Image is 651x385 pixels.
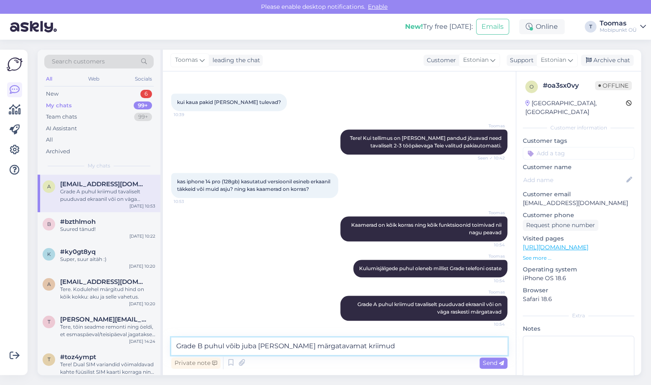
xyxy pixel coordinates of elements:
div: leading the chat [209,56,260,65]
div: # oa3sx0vy [543,81,595,91]
span: 10:54 [474,278,505,284]
div: Team chats [46,113,77,121]
div: 6 [140,90,152,98]
div: Try free [DATE]: [405,22,473,32]
span: kui kaua pakid [PERSON_NAME] tulevad? [177,99,281,105]
div: 99+ [134,101,152,110]
span: anetteoja14@icloud.com [60,278,147,286]
div: [DATE] 10:22 [129,233,155,239]
span: Toomas [474,253,505,259]
span: Search customers [52,57,105,66]
span: Kaamerad on kõik korras ning kõik funktsioonid toimivad nii nagu peavad [351,222,503,236]
div: Suured tänud! [60,225,155,233]
div: [DATE] 14:24 [129,338,155,344]
span: Kulumisjälgede puhul oleneb millist Grade telefoni ostate [359,265,502,271]
span: k [47,251,51,257]
div: All [46,136,53,144]
span: a [47,281,51,287]
div: Tere! Dual SIM variandid võimaldavad kahte füüsilist SIM kaarti korraga ning nendel eSIM ei toimi. [60,361,155,376]
input: Add name [523,175,625,185]
span: t [48,356,51,362]
div: [GEOGRAPHIC_DATA], [GEOGRAPHIC_DATA] [525,99,626,117]
span: andravisnap@gmail.com [60,180,147,188]
span: Offline [595,81,632,90]
div: Customer [423,56,456,65]
span: 10:39 [174,111,205,118]
span: #toz4ympt [60,353,96,361]
b: New! [405,23,423,30]
p: Customer name [523,163,634,172]
span: 10:53 [174,198,205,205]
span: terese.murumagi@gmail.com [60,316,147,323]
span: Toomas [474,123,505,129]
button: Emails [476,19,509,35]
div: Super, suur aitäh :) [60,256,155,263]
span: Estonian [463,56,489,65]
span: kas iphone 14 pro (128gb) kasutatud versioonil esineb erkaanil täkkeid või muid asju? ning kas ka... [177,178,332,192]
div: Archived [46,147,70,156]
div: [DATE] 10:20 [129,263,155,269]
div: Web [86,73,101,84]
div: Online [519,19,565,34]
p: Customer email [523,190,634,199]
p: [EMAIL_ADDRESS][DOMAIN_NAME] [523,199,634,208]
p: Notes [523,324,634,333]
div: AI Assistant [46,124,77,133]
div: Grade A puhul kriimud tavaliselt puuduvad ekraanil või on väga raskesti märgatavad [60,188,155,203]
span: t [48,319,51,325]
span: Send [483,359,504,367]
div: Support [507,56,534,65]
p: Customer phone [523,211,634,220]
div: All [44,73,54,84]
span: Estonian [541,56,566,65]
div: Request phone number [523,220,598,231]
p: iPhone OS 18.6 [523,274,634,283]
p: See more ... [523,254,634,262]
div: Customer information [523,124,634,132]
p: Safari 18.6 [523,295,634,304]
span: Enable [365,3,390,10]
span: a [47,183,51,190]
span: Grade A puhul kriimud tavaliselt puuduvad ekraanil või on väga raskesti märgatavad [357,301,503,315]
div: 99+ [134,113,152,121]
span: Toomas [175,56,198,65]
span: 10:54 [474,321,505,327]
span: o [529,84,534,90]
div: Toomas [600,20,637,27]
div: [DATE] 10:20 [129,301,155,307]
textarea: Grade B puhul võib juba [PERSON_NAME] märgatavamat kriimud [171,337,507,355]
div: Private note [171,357,220,369]
span: #ky0gt8yq [60,248,96,256]
p: Visited pages [523,234,634,243]
a: [URL][DOMAIN_NAME] [523,243,588,251]
span: #bzthlmoh [60,218,96,225]
div: Socials [133,73,154,84]
p: Operating system [523,265,634,274]
div: Tere. Kodulehel märgitud hind on kõik kokku: aku ja selle vahetus. [60,286,155,301]
div: New [46,90,58,98]
div: Tere, tõin seadme remonti ning öeldi, et esmaspäeval/teisipäeval jagatakse infot kaua võib selleg... [60,323,155,338]
p: Customer tags [523,137,634,145]
img: Askly Logo [7,56,23,72]
span: Tere! Kui tellimus on [PERSON_NAME] pandud jõuavad need tavaliselt 2-3 tööpäevaga Teie valitud pa... [350,135,503,149]
a: ToomasMobipunkt OÜ [600,20,646,33]
div: [DATE] 10:53 [129,203,155,209]
div: My chats [46,101,72,110]
div: Extra [523,312,634,319]
span: Toomas [474,210,505,216]
span: Seen ✓ 10:42 [474,155,505,161]
div: Archive chat [581,55,633,66]
div: Mobipunkt OÜ [600,27,637,33]
span: Toomas [474,289,505,295]
span: My chats [88,162,110,170]
span: 10:54 [474,242,505,248]
span: b [47,221,51,227]
p: Browser [523,286,634,295]
div: T [585,21,596,33]
input: Add a tag [523,147,634,160]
